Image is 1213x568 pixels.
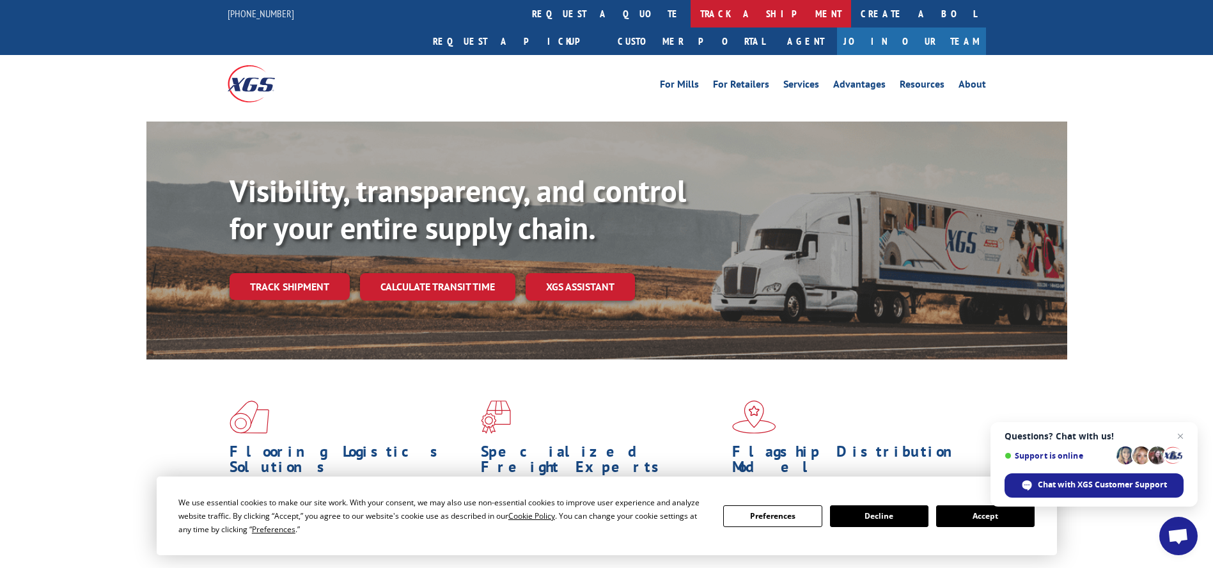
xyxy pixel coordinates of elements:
[660,79,699,93] a: For Mills
[608,28,774,55] a: Customer Portal
[178,496,708,536] div: We use essential cookies to make our site work. With your consent, we may also use non-essential ...
[774,28,837,55] a: Agent
[900,79,944,93] a: Resources
[230,273,350,300] a: Track shipment
[959,79,986,93] a: About
[837,28,986,55] a: Join Our Team
[230,444,471,481] h1: Flooring Logistics Solutions
[830,505,928,527] button: Decline
[833,79,886,93] a: Advantages
[732,444,974,481] h1: Flagship Distribution Model
[508,510,555,521] span: Cookie Policy
[526,273,635,301] a: XGS ASSISTANT
[423,28,608,55] a: Request a pickup
[230,400,269,434] img: xgs-icon-total-supply-chain-intelligence-red
[936,505,1035,527] button: Accept
[723,505,822,527] button: Preferences
[1038,479,1167,491] span: Chat with XGS Customer Support
[732,400,776,434] img: xgs-icon-flagship-distribution-model-red
[360,273,515,301] a: Calculate transit time
[783,79,819,93] a: Services
[157,477,1057,555] div: Cookie Consent Prompt
[713,79,769,93] a: For Retailers
[1005,431,1184,441] span: Questions? Chat with us!
[481,444,723,481] h1: Specialized Freight Experts
[1159,517,1198,555] a: Open chat
[1005,451,1112,461] span: Support is online
[228,7,294,20] a: [PHONE_NUMBER]
[481,400,511,434] img: xgs-icon-focused-on-flooring-red
[1005,473,1184,498] span: Chat with XGS Customer Support
[230,171,686,248] b: Visibility, transparency, and control for your entire supply chain.
[252,524,295,535] span: Preferences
